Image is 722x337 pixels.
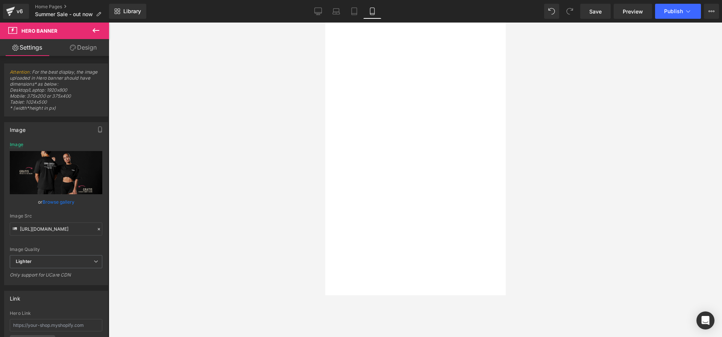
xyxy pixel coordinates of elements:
input: Link [10,222,102,236]
a: Laptop [327,4,345,19]
a: Preview [614,4,652,19]
span: Preview [623,8,643,15]
a: Tablet [345,4,363,19]
a: New Library [109,4,146,19]
a: v6 [3,4,29,19]
div: Image [10,142,23,147]
span: Save [589,8,602,15]
button: More [704,4,719,19]
a: Browse gallery [42,195,74,209]
a: Mobile [363,4,381,19]
span: Publish [664,8,683,14]
div: Hero Link [10,311,102,316]
button: Redo [562,4,577,19]
a: Desktop [309,4,327,19]
a: Attention [10,69,30,75]
a: Design [56,39,111,56]
div: Image Quality [10,247,102,252]
div: v6 [15,6,24,16]
span: Hero Banner [21,28,58,34]
div: Link [10,291,20,302]
button: Undo [544,4,559,19]
div: Only support for UCare CDN [10,272,102,283]
a: Home Pages [35,4,109,10]
span: Library [123,8,141,15]
b: Lighter [16,258,32,264]
div: or [10,198,102,206]
div: Image Src [10,213,102,219]
div: Image [10,122,26,133]
span: : For the best display, the image uploaded in Hero banner should have dimensions* as below: Deskt... [10,69,102,116]
input: https://your-shop.myshopify.com [10,319,102,331]
span: Summer Sale - out now [35,11,93,17]
button: Publish [655,4,701,19]
div: Open Intercom Messenger [696,311,714,329]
